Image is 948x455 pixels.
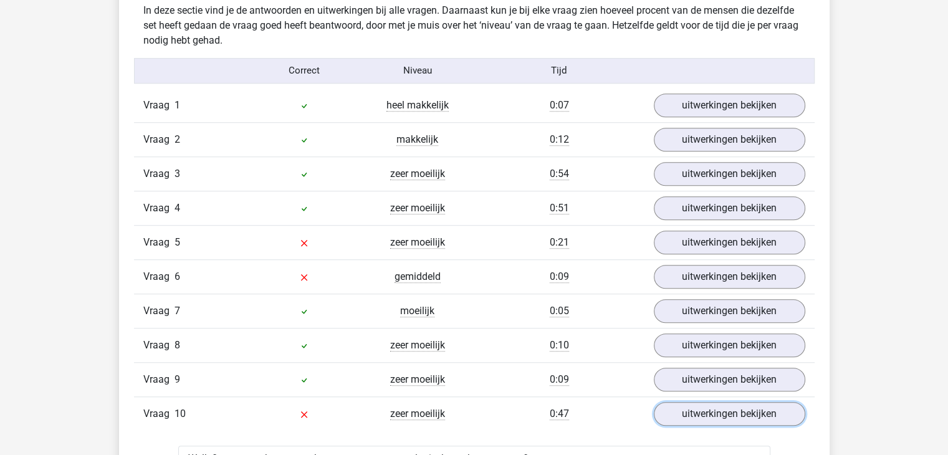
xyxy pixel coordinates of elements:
[654,368,805,391] a: uitwerkingen bekijken
[654,231,805,254] a: uitwerkingen bekijken
[175,373,180,385] span: 9
[654,162,805,186] a: uitwerkingen bekijken
[550,271,569,283] span: 0:09
[175,305,180,317] span: 7
[390,168,445,180] span: zeer moeilijk
[550,373,569,386] span: 0:09
[175,236,180,248] span: 5
[395,271,441,283] span: gemiddeld
[390,236,445,249] span: zeer moeilijk
[175,271,180,282] span: 6
[550,339,569,352] span: 0:10
[550,202,569,214] span: 0:51
[654,299,805,323] a: uitwerkingen bekijken
[143,201,175,216] span: Vraag
[390,339,445,352] span: zeer moeilijk
[175,168,180,180] span: 3
[390,202,445,214] span: zeer moeilijk
[396,133,438,146] span: makkelijk
[143,166,175,181] span: Vraag
[134,3,815,48] div: In deze sectie vind je de antwoorden en uitwerkingen bij alle vragen. Daarnaast kun je bij elke v...
[143,132,175,147] span: Vraag
[143,269,175,284] span: Vraag
[143,304,175,318] span: Vraag
[550,99,569,112] span: 0:07
[550,236,569,249] span: 0:21
[474,64,644,78] div: Tijd
[400,305,434,317] span: moeilijk
[550,168,569,180] span: 0:54
[550,133,569,146] span: 0:12
[654,402,805,426] a: uitwerkingen bekijken
[390,408,445,420] span: zeer moeilijk
[550,408,569,420] span: 0:47
[247,64,361,78] div: Correct
[654,265,805,289] a: uitwerkingen bekijken
[175,339,180,351] span: 8
[143,98,175,113] span: Vraag
[175,133,180,145] span: 2
[143,235,175,250] span: Vraag
[654,128,805,151] a: uitwerkingen bekijken
[143,372,175,387] span: Vraag
[654,93,805,117] a: uitwerkingen bekijken
[390,373,445,386] span: zeer moeilijk
[386,99,449,112] span: heel makkelijk
[361,64,474,78] div: Niveau
[143,338,175,353] span: Vraag
[654,196,805,220] a: uitwerkingen bekijken
[143,406,175,421] span: Vraag
[654,333,805,357] a: uitwerkingen bekijken
[175,99,180,111] span: 1
[175,202,180,214] span: 4
[550,305,569,317] span: 0:05
[175,408,186,419] span: 10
